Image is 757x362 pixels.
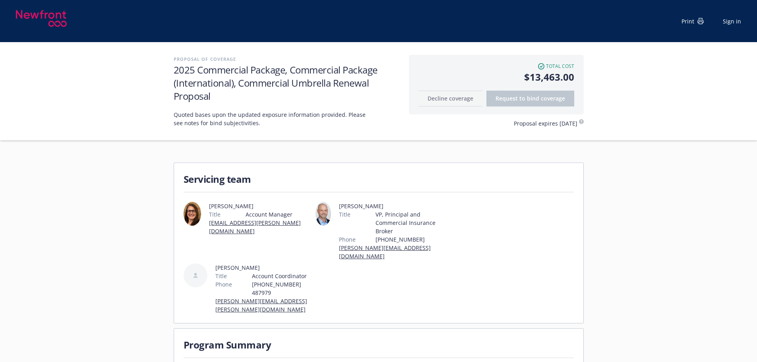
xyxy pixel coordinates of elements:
[514,119,577,128] span: Proposal expires [DATE]
[339,202,444,210] span: [PERSON_NAME]
[339,244,431,260] a: [PERSON_NAME][EMAIL_ADDRESS][DOMAIN_NAME]
[418,70,574,84] span: $13,463.00
[174,63,401,103] h1: 2025 Commercial Package, Commercial Package (International), Commercial Umbrella Renewal Proposal
[252,280,312,297] span: [PHONE_NUMBER] 487979
[184,172,574,186] h1: Servicing team
[174,55,401,63] h2: Proposal of coverage
[184,338,574,351] h1: Program Summary
[486,91,574,106] button: Request to bindcoverage
[418,91,482,106] button: Decline coverage
[681,17,704,25] div: Print
[215,263,312,272] span: [PERSON_NAME]
[215,297,307,313] a: [PERSON_NAME][EMAIL_ADDRESS][PERSON_NAME][DOMAIN_NAME]
[246,210,312,219] span: Account Manager
[723,17,741,25] a: Sign in
[376,210,444,235] span: VP, Principal and Commercial Insurance Broker
[209,202,312,210] span: [PERSON_NAME]
[428,95,473,102] span: Decline coverage
[541,95,565,102] span: coverage
[376,235,444,244] span: [PHONE_NUMBER]
[215,272,227,280] span: Title
[215,280,232,288] span: Phone
[546,63,574,70] span: Total cost
[209,210,221,219] span: Title
[209,219,301,235] a: [EMAIL_ADDRESS][PERSON_NAME][DOMAIN_NAME]
[184,202,201,226] img: employee photo
[339,235,356,244] span: Phone
[339,210,350,219] span: Title
[252,272,312,280] span: Account Coordinator
[496,95,565,102] span: Request to bind
[174,110,372,127] span: Quoted bases upon the updated exposure information provided. Please see notes for bind subjectivi...
[316,202,331,226] img: employee photo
